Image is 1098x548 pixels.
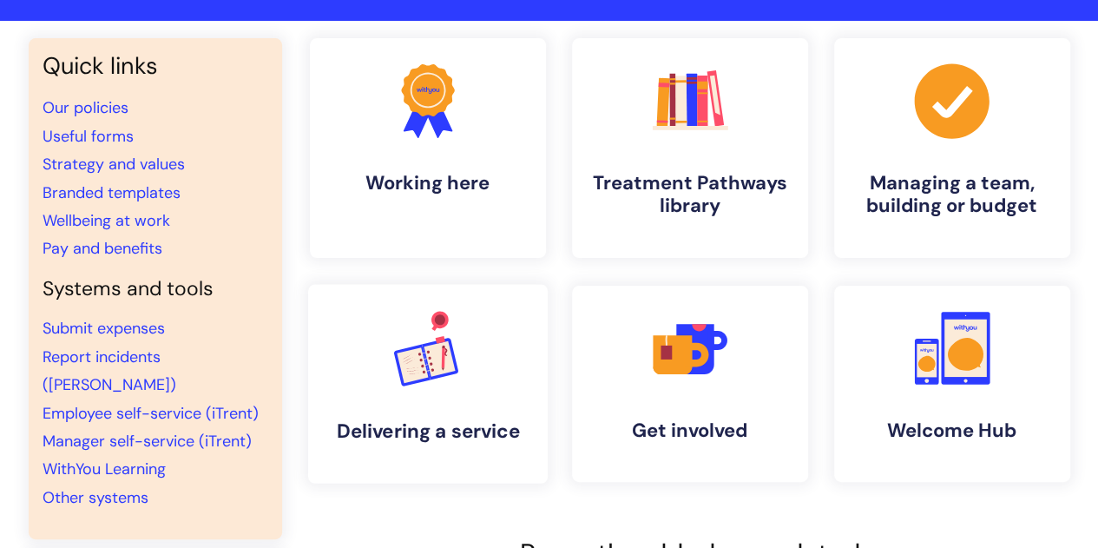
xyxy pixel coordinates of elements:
h4: Get involved [586,419,794,442]
a: Wellbeing at work [43,210,170,231]
a: Working here [310,38,546,258]
h3: Quick links [43,52,268,80]
a: Treatment Pathways library [572,38,808,258]
h4: Welcome Hub [848,419,1056,442]
h4: Working here [324,172,532,195]
h4: Delivering a service [322,419,534,443]
h4: Managing a team, building or budget [848,172,1056,218]
a: Employee self-service (iTrent) [43,403,259,424]
a: Branded templates [43,182,181,203]
a: Submit expenses [43,318,165,339]
a: Managing a team, building or budget [834,38,1070,258]
h4: Treatment Pathways library [586,172,794,218]
a: Our policies [43,97,128,118]
a: Pay and benefits [43,238,162,259]
a: Report incidents ([PERSON_NAME]) [43,347,176,395]
a: Get involved [572,286,808,482]
a: Welcome Hub [834,286,1070,482]
a: WithYou Learning [43,459,166,479]
a: Useful forms [43,126,134,147]
h4: Systems and tools [43,277,268,301]
a: Delivering a service [307,284,547,484]
a: Other systems [43,487,148,508]
a: Manager self-service (iTrent) [43,431,252,452]
a: Strategy and values [43,154,185,175]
